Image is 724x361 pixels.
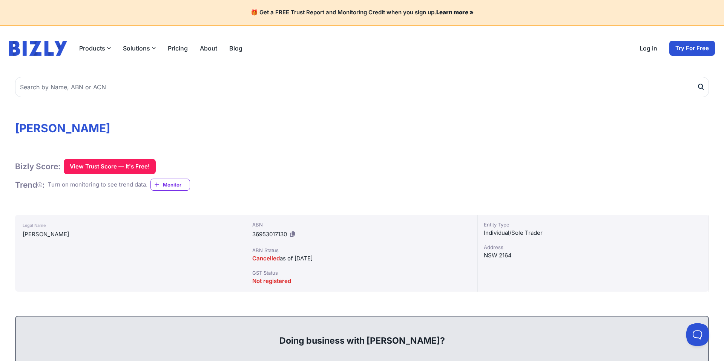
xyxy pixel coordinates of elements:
[484,251,703,260] div: NSW 2164
[23,230,238,239] div: [PERSON_NAME]
[252,255,280,262] span: Cancelled
[229,44,242,53] a: Blog
[484,228,703,237] div: Individual/Sole Trader
[484,221,703,228] div: Entity Type
[252,221,471,228] div: ABN
[123,44,156,53] button: Solutions
[150,179,190,191] a: Monitor
[252,277,291,285] span: Not registered
[640,44,657,53] a: Log in
[64,159,156,174] button: View Trust Score — It's Free!
[48,180,147,189] div: Turn on monitoring to see trend data.
[686,323,709,346] iframe: Toggle Customer Support
[252,254,471,263] div: as of [DATE]
[15,161,61,171] h1: Bizly Score:
[484,243,703,251] div: Address
[15,180,45,190] h1: Trend :
[168,44,188,53] a: Pricing
[15,77,709,97] input: Search by Name, ABN or ACN
[163,181,190,188] span: Monitor
[200,44,217,53] a: About
[79,44,111,53] button: Products
[23,221,238,230] div: Legal Name
[252,269,471,277] div: GST Status
[15,121,709,135] h1: [PERSON_NAME]
[23,323,701,347] div: Doing business with [PERSON_NAME]?
[669,41,715,56] a: Try For Free
[252,231,287,238] span: 36953017130
[436,9,474,16] a: Learn more »
[9,9,715,16] h4: 🎁 Get a FREE Trust Report and Monitoring Credit when you sign up.
[252,246,471,254] div: ABN Status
